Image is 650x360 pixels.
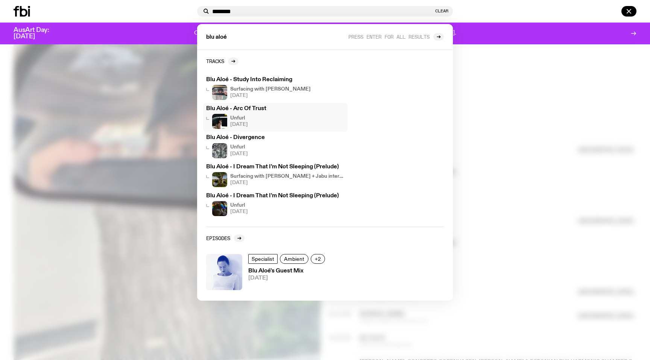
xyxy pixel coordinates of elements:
[194,30,456,37] p: One day. One community. One frequency worth fighting for. Donate to support [DOMAIN_NAME].
[230,174,345,179] h4: Surfacing with [PERSON_NAME] + Jabu interview
[248,275,327,281] span: [DATE]
[203,161,348,190] a: Blu Aloé - I Dream That I'm Not Sleeping (Prelude)Surfacing with [PERSON_NAME] + Jabu interview[D...
[206,58,224,64] h2: Tracks
[203,251,447,293] a: SpecialistAmbient+2Blu Aloé's Guest Mix[DATE]
[206,135,345,141] h3: Blu Aloé - Divergence
[206,193,345,199] h3: Blu Aloé - I Dream That I'm Not Sleeping (Prelude)
[248,268,327,274] h3: Blu Aloé's Guest Mix
[230,203,248,208] h4: Unfurl
[230,180,345,185] span: [DATE]
[206,164,345,170] h3: Blu Aloé - I Dream That I'm Not Sleeping (Prelude)
[230,145,248,150] h4: Unfurl
[348,34,430,39] span: Press enter for all results
[206,235,230,241] h2: Episodes
[230,209,248,214] span: [DATE]
[206,77,345,83] h3: Blu Aloé - Study Into Reclaiming
[230,87,311,92] h4: Surfacing with [PERSON_NAME]
[203,190,348,219] a: Blu Aloé - I Dream That I'm Not Sleeping (Prelude)A piece of fabric is pierced by sewing pins wit...
[14,27,62,40] h3: AusArt Day: [DATE]
[230,93,311,98] span: [DATE]
[203,103,348,132] a: Blu Aloé - Arc Of TrustUnfurl[DATE]
[206,234,245,242] a: Episodes
[230,116,248,121] h4: Unfurl
[230,151,248,156] span: [DATE]
[212,201,227,216] img: A piece of fabric is pierced by sewing pins with different coloured heads, a rainbow light is cas...
[348,33,444,41] a: Press enter for all results
[230,122,248,127] span: [DATE]
[203,74,348,103] a: Blu Aloé - Study Into ReclaimingSurfacing with [PERSON_NAME][DATE]
[206,57,238,65] a: Tracks
[206,106,345,112] h3: Blu Aloé - Arc Of Trust
[206,35,227,40] span: blu aloé
[435,9,448,13] button: Clear
[203,132,348,161] a: Blu Aloé - DivergenceUnfurl[DATE]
